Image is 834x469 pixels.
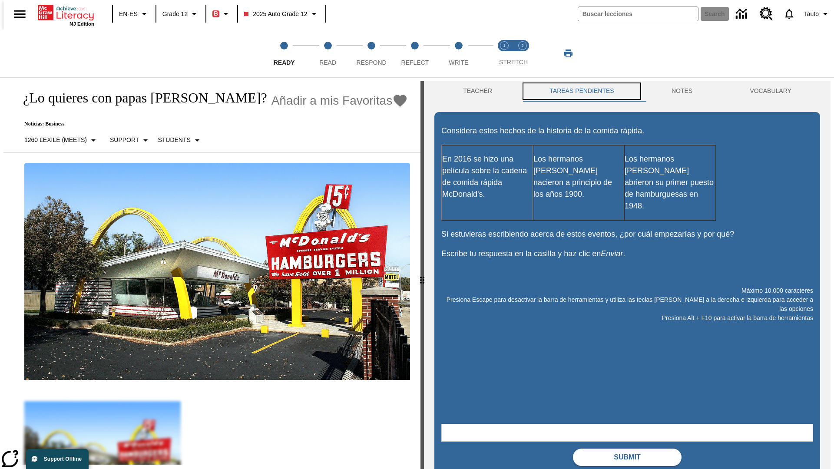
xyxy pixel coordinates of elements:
p: Máximo 10,000 caracteres [441,286,813,295]
span: Write [449,59,468,66]
span: Añadir a mis Favoritas [271,94,393,108]
button: Imprimir [554,46,582,61]
p: Noticias: Business [14,121,408,127]
button: Abrir el menú lateral [7,1,33,27]
button: Perfil/Configuración [801,6,834,22]
text: 2 [521,43,523,48]
span: B [214,8,218,19]
button: Stretch Read step 1 of 2 [492,30,517,77]
button: Teacher [434,81,521,102]
p: Los hermanos [PERSON_NAME] abrieron su primer puesto de hamburguesas en 1948. [625,153,715,212]
p: Support [110,135,139,145]
p: En 2016 se hizo una película sobre la cadena de comida rápida McDonald's. [442,153,533,200]
button: TAREAS PENDIENTES [521,81,643,102]
span: Tauto [804,10,819,19]
span: STRETCH [499,59,528,66]
button: Language: EN-ES, Selecciona un idioma [116,6,153,22]
button: Read step 2 of 5 [302,30,353,77]
span: Grade 12 [162,10,188,19]
div: Pulsa la tecla de intro o la barra espaciadora y luego presiona las flechas de derecha e izquierd... [420,81,424,469]
button: Tipo de apoyo, Support [106,132,154,148]
span: Read [319,59,336,66]
p: Presiona Escape para desactivar la barra de herramientas y utiliza las teclas [PERSON_NAME] a la ... [441,295,813,314]
button: Añadir a mis Favoritas - ¿Lo quieres con papas fritas? [271,93,408,108]
em: Enviar [601,249,623,258]
div: activity [424,81,831,469]
button: Grado: Grade 12, Elige un grado [159,6,203,22]
button: Reflect step 4 of 5 [390,30,440,77]
span: Respond [356,59,386,66]
div: Portada [38,3,94,26]
text: 1 [503,43,505,48]
p: Si estuvieras escribiendo acerca de estos eventos, ¿por cuál empezarías y por qué? [441,228,813,240]
span: NJ Edition [69,21,94,26]
button: Boost El color de la clase es rojo. Cambiar el color de la clase. [209,6,235,22]
button: Class: 2025 Auto Grade 12, Selecciona una clase [241,6,322,22]
span: Ready [274,59,295,66]
p: Escribe tu respuesta en la casilla y haz clic en . [441,248,813,260]
div: reading [3,81,420,465]
a: Centro de recursos, Se abrirá en una pestaña nueva. [755,2,778,26]
p: 1260 Lexile (Meets) [24,135,87,145]
p: Presiona Alt + F10 para activar la barra de herramientas [441,314,813,323]
button: VOCABULARY [721,81,820,102]
a: Notificaciones [778,3,801,25]
button: NOTES [643,81,721,102]
span: EN-ES [119,10,138,19]
button: Seleccionar estudiante [154,132,205,148]
button: Write step 5 of 5 [434,30,484,77]
a: Centro de información [731,2,755,26]
h1: ¿Lo quieres con papas [PERSON_NAME]? [14,90,267,106]
p: Considera estos hechos de la historia de la comida rápida. [441,125,813,137]
p: Los hermanos [PERSON_NAME] nacieron a principio de los años 1900. [533,153,624,200]
button: Stretch Respond step 2 of 2 [510,30,535,77]
input: search field [578,7,698,21]
button: Support Offline [26,449,89,469]
span: Support Offline [44,456,82,462]
body: Máximo 10,000 caracteres Presiona Escape para desactivar la barra de herramientas y utiliza las t... [3,7,127,15]
img: One of the first McDonald's stores, with the iconic red sign and golden arches. [24,163,410,380]
div: Instructional Panel Tabs [434,81,820,102]
button: Ready step 1 of 5 [259,30,309,77]
button: Submit [573,449,682,466]
button: Seleccione Lexile, 1260 Lexile (Meets) [21,132,102,148]
p: Students [158,135,190,145]
span: Reflect [401,59,429,66]
span: 2025 Auto Grade 12 [244,10,307,19]
button: Respond step 3 of 5 [346,30,397,77]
